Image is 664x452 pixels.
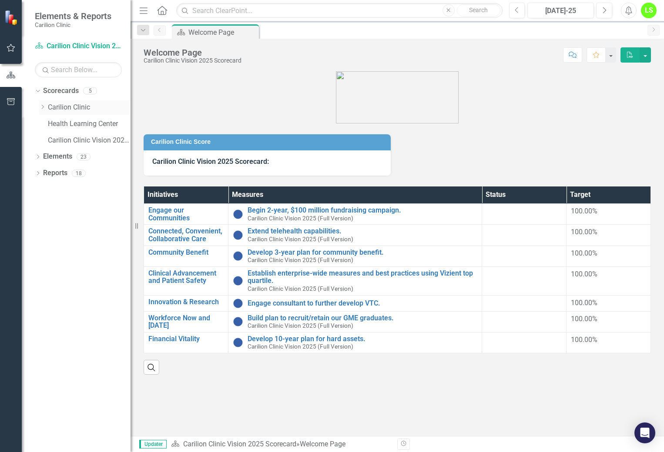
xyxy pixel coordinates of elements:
strong: Carilion Clinic Vision 2025 Scorecard: [152,157,269,166]
span: 100.00% [571,207,597,215]
a: Develop 3-year plan for community benefit. [248,249,477,256]
div: Open Intercom Messenger [634,422,655,443]
a: Carilion Clinic [48,103,131,113]
span: Updater [139,440,167,449]
a: Begin 2-year, $100 million fundraising campaign. [248,206,477,214]
img: No Information [233,298,243,309]
span: Carilion Clinic Vision 2025 (Full Version) [248,215,353,222]
a: Elements [43,152,72,162]
a: Extend telehealth capabilities. [248,227,477,235]
span: 100.00% [571,228,597,236]
a: Community Benefit [148,249,224,256]
div: Welcome Page [188,27,257,38]
td: Double-Click to Edit Right Click for Context Menu [228,295,482,311]
td: Double-Click to Edit Right Click for Context Menu [228,246,482,266]
div: » [171,439,391,449]
td: Double-Click to Edit Right Click for Context Menu [228,332,482,353]
a: Scorecards [43,86,79,96]
img: carilion%20clinic%20logo%202.0.png [336,71,459,123]
a: Innovation & Research [148,298,224,306]
a: Financial Vitality [148,335,224,343]
td: Double-Click to Edit Right Click for Context Menu [144,246,228,266]
a: Carilion Clinic Vision 2025 Scorecard [35,41,122,51]
img: No Information [233,337,243,348]
td: Double-Click to Edit Right Click for Context Menu [144,332,228,353]
button: Search [457,4,500,17]
a: Engage our Communities [148,206,224,222]
a: Engage consultant to further develop VTC. [248,299,477,307]
small: Carilion Clinic [35,21,111,28]
span: Carilion Clinic Vision 2025 (Full Version) [248,322,353,329]
td: Double-Click to Edit Right Click for Context Menu [144,204,228,225]
div: 5 [83,87,97,95]
div: 23 [77,153,91,160]
div: [DATE]-25 [530,6,591,16]
input: Search Below... [35,62,122,77]
a: Reports [43,168,67,178]
img: No Information [233,209,243,219]
span: Search [469,7,488,13]
td: Double-Click to Edit Right Click for Context Menu [144,311,228,332]
button: [DATE]-25 [527,3,594,18]
img: No Information [233,276,243,286]
a: Clinical Advancement and Patient Safety [148,269,224,285]
a: Establish enterprise-wide measures and best practices using Vizient top quartile. [248,269,477,285]
span: Carilion Clinic Vision 2025 (Full Version) [248,285,353,292]
a: Develop 10-year plan for hard assets. [248,335,477,343]
a: Health Learning Center [48,119,131,129]
input: Search ClearPoint... [176,3,502,18]
span: Carilion Clinic Vision 2025 (Full Version) [248,236,353,243]
span: Carilion Clinic Vision 2025 (Full Version) [248,343,353,350]
span: 100.00% [571,249,597,257]
a: Build plan to recruit/retain our GME graduates. [248,314,477,322]
a: Carilion Clinic Vision 2025 (Full Version) [48,136,131,146]
span: Elements & Reports [35,11,111,21]
td: Double-Click to Edit Right Click for Context Menu [144,225,228,246]
a: Carilion Clinic Vision 2025 Scorecard [183,440,296,448]
td: Double-Click to Edit Right Click for Context Menu [228,311,482,332]
img: No Information [233,251,243,261]
td: Double-Click to Edit Right Click for Context Menu [228,225,482,246]
a: Workforce Now and [DATE] [148,314,224,329]
button: LS [641,3,657,18]
div: Welcome Page [144,48,241,57]
img: No Information [233,230,243,240]
div: 18 [72,169,86,177]
h3: Carilion Clinic Score [151,139,386,145]
span: Carilion Clinic Vision 2025 (Full Version) [248,256,353,263]
div: Carilion Clinic Vision 2025 Scorecard [144,57,241,64]
td: Double-Click to Edit Right Click for Context Menu [228,266,482,295]
td: Double-Click to Edit Right Click for Context Menu [144,266,228,295]
td: Double-Click to Edit Right Click for Context Menu [228,204,482,225]
div: Welcome Page [300,440,345,448]
span: 100.00% [571,315,597,323]
span: 100.00% [571,336,597,344]
a: Connected, Convenient, Collaborative Care [148,227,224,243]
span: 100.00% [571,299,597,307]
img: ClearPoint Strategy [4,10,20,25]
td: Double-Click to Edit Right Click for Context Menu [144,295,228,311]
img: No Information [233,316,243,327]
span: 100.00% [571,270,597,278]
